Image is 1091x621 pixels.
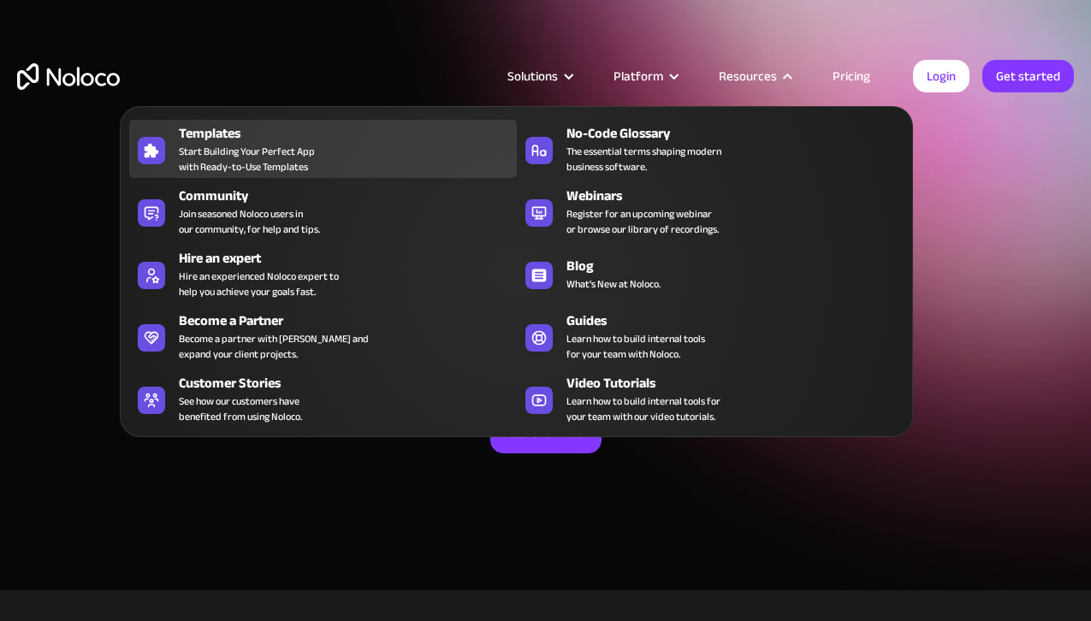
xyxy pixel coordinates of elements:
[517,120,904,178] a: No-Code GlossaryThe essential terms shaping modernbusiness software.
[566,144,721,174] span: The essential terms shaping modern business software.
[179,123,524,144] div: Templates
[179,310,524,331] div: Become a Partner
[614,65,663,87] div: Platform
[719,65,777,87] div: Resources
[517,245,904,303] a: BlogWhat's New at Noloco.
[129,245,516,303] a: Hire an expertHire an experienced Noloco expert tohelp you achieve your goals fast.
[517,370,904,428] a: Video TutorialsLearn how to build internal tools foryour team with our video tutorials.
[129,120,516,178] a: TemplatesStart Building Your Perfect Appwith Ready-to-Use Templates
[566,276,661,292] span: What's New at Noloco.
[17,63,120,90] a: home
[179,186,524,206] div: Community
[811,65,892,87] a: Pricing
[566,331,705,362] span: Learn how to build internal tools for your team with Noloco.
[129,307,516,365] a: Become a PartnerBecome a partner with [PERSON_NAME] andexpand your client projects.
[179,248,524,269] div: Hire an expert
[179,373,524,393] div: Customer Stories
[517,307,904,365] a: GuidesLearn how to build internal toolsfor your team with Noloco.
[120,82,913,437] nav: Resources
[982,60,1074,92] a: Get started
[566,310,911,331] div: Guides
[129,182,516,240] a: CommunityJoin seasoned Noloco users inour community, for help and tips.
[566,256,911,276] div: Blog
[179,269,339,299] div: Hire an experienced Noloco expert to help you achieve your goals fast.
[566,373,911,393] div: Video Tutorials
[517,182,904,240] a: WebinarsRegister for an upcoming webinaror browse our library of recordings.
[566,393,720,424] span: Learn how to build internal tools for your team with our video tutorials.
[179,144,315,174] span: Start Building Your Perfect App with Ready-to-Use Templates
[507,65,558,87] div: Solutions
[913,60,969,92] a: Login
[566,123,911,144] div: No-Code Glossary
[566,186,911,206] div: Webinars
[592,65,697,87] div: Platform
[17,198,1074,301] h1: Noloco vs. Glide: Which App Builder is Right for You?
[179,331,369,362] div: Become a partner with [PERSON_NAME] and expand your client projects.
[179,393,302,424] span: See how our customers have benefited from using Noloco.
[697,65,811,87] div: Resources
[179,206,320,237] span: Join seasoned Noloco users in our community, for help and tips.
[566,206,719,237] span: Register for an upcoming webinar or browse our library of recordings.
[129,370,516,428] a: Customer StoriesSee how our customers havebenefited from using Noloco.
[486,65,592,87] div: Solutions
